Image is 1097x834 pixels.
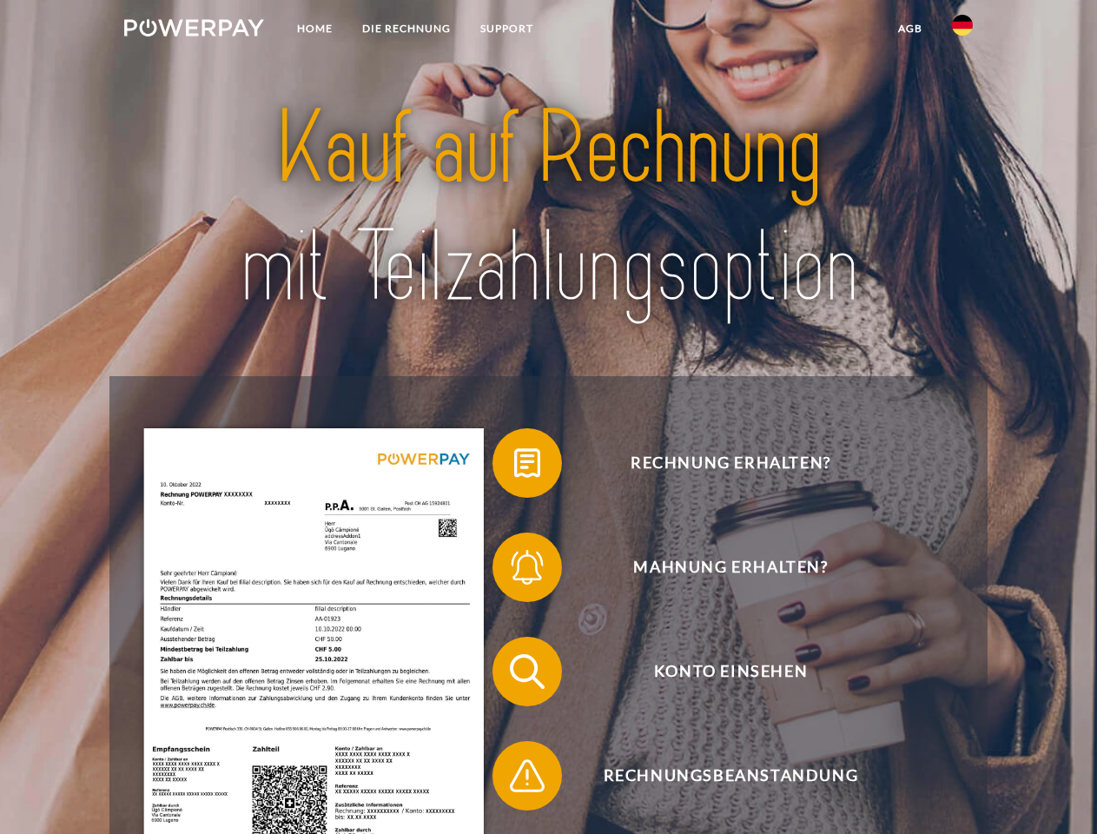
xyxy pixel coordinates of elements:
img: de [952,15,973,36]
span: Konto einsehen [518,637,943,706]
img: qb_search.svg [506,650,549,693]
button: Mahnung erhalten? [492,533,944,602]
button: Konto einsehen [492,637,944,706]
img: qb_bill.svg [506,441,549,485]
button: Rechnungsbeanstandung [492,741,944,811]
a: SUPPORT [466,13,548,44]
img: qb_warning.svg [506,754,549,798]
a: agb [883,13,937,44]
span: Rechnung erhalten? [518,428,943,498]
a: DIE RECHNUNG [347,13,466,44]
img: title-powerpay_de.svg [166,83,931,333]
span: Mahnung erhalten? [518,533,943,602]
button: Rechnung erhalten? [492,428,944,498]
span: Rechnungsbeanstandung [518,741,943,811]
img: logo-powerpay-white.svg [124,19,264,36]
img: qb_bell.svg [506,546,549,589]
a: Home [282,13,347,44]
